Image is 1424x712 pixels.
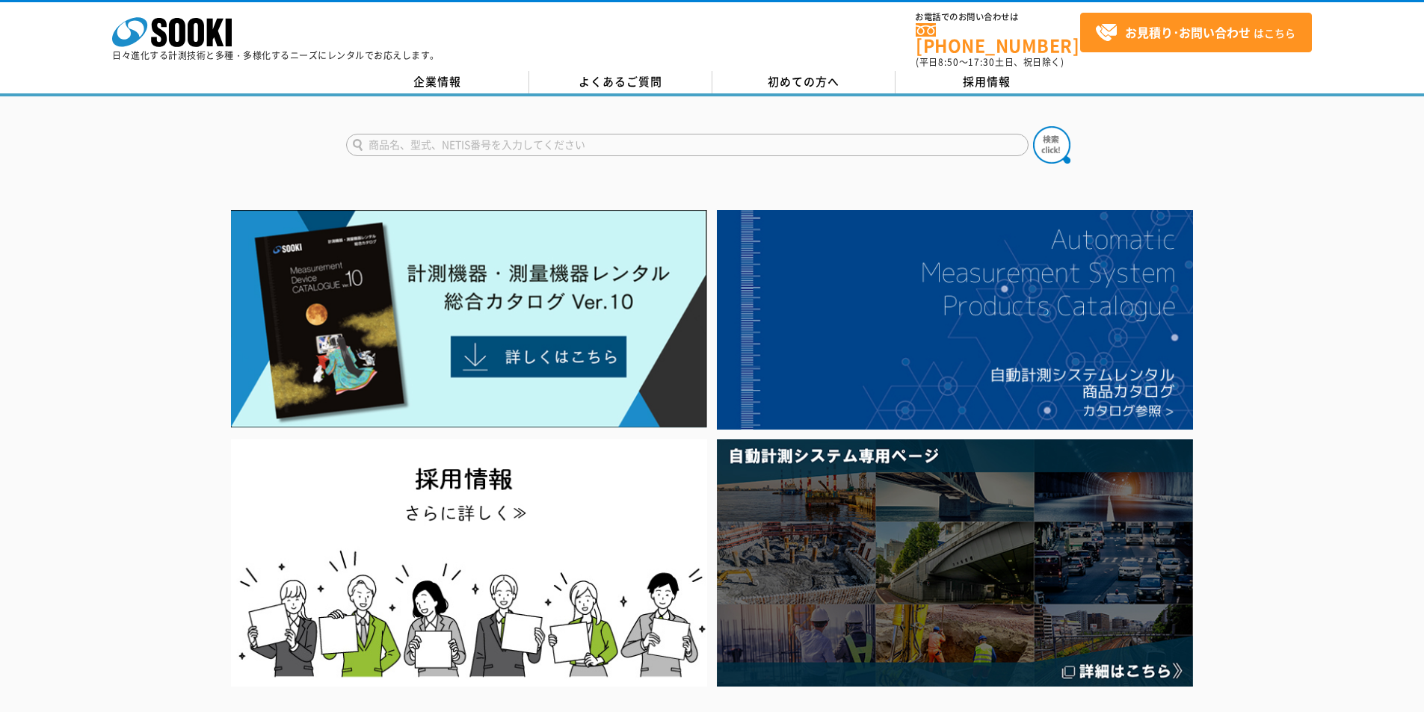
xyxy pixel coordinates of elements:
[231,210,707,428] img: Catalog Ver10
[529,71,712,93] a: よくあるご質問
[712,71,896,93] a: 初めての方へ
[346,134,1029,156] input: 商品名、型式、NETIS番号を入力してください
[346,71,529,93] a: 企業情報
[231,439,707,687] img: SOOKI recruit
[1125,23,1251,41] strong: お見積り･お問い合わせ
[1095,22,1295,44] span: はこちら
[112,51,440,60] p: 日々進化する計測技術と多種・多様化するニーズにレンタルでお応えします。
[717,439,1193,687] img: 自動計測システム専用ページ
[938,55,959,69] span: 8:50
[916,55,1064,69] span: (平日 ～ 土日、祝日除く)
[968,55,995,69] span: 17:30
[896,71,1079,93] a: 採用情報
[1080,13,1312,52] a: お見積り･お問い合わせはこちら
[1033,126,1070,164] img: btn_search.png
[768,73,839,90] span: 初めての方へ
[916,23,1080,54] a: [PHONE_NUMBER]
[717,210,1193,430] img: 自動計測システムカタログ
[916,13,1080,22] span: お電話でのお問い合わせは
